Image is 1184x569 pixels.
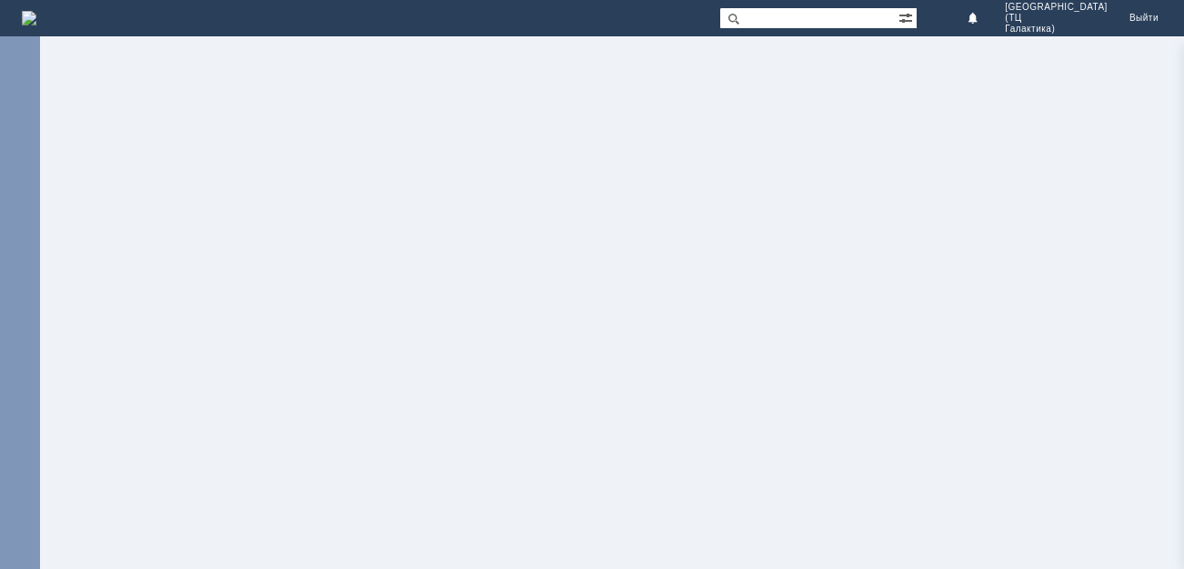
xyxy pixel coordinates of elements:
[1005,2,1108,13] span: [GEOGRAPHIC_DATA]
[1005,13,1108,24] span: (ТЦ
[22,11,36,25] img: logo
[898,8,917,25] span: Расширенный поиск
[22,11,36,25] a: Перейти на домашнюю страницу
[1005,24,1108,35] span: Галактика)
